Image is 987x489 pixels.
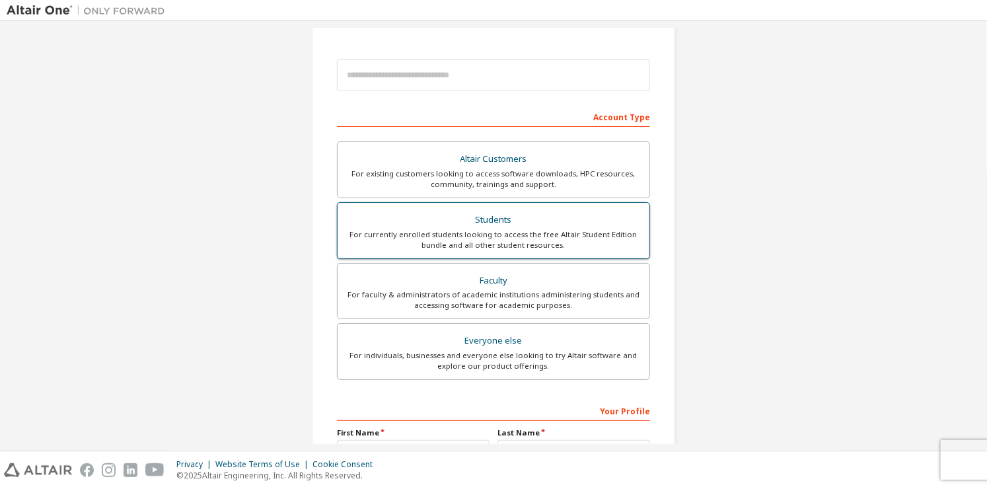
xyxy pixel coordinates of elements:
[346,169,641,190] div: For existing customers looking to access software downloads, HPC resources, community, trainings ...
[176,459,215,470] div: Privacy
[102,463,116,477] img: instagram.svg
[346,211,641,229] div: Students
[215,459,312,470] div: Website Terms of Use
[346,272,641,290] div: Faculty
[176,470,381,481] p: © 2025 Altair Engineering, Inc. All Rights Reserved.
[346,150,641,169] div: Altair Customers
[7,4,172,17] img: Altair One
[337,400,650,421] div: Your Profile
[80,463,94,477] img: facebook.svg
[124,463,137,477] img: linkedin.svg
[4,463,72,477] img: altair_logo.svg
[312,459,381,470] div: Cookie Consent
[346,229,641,250] div: For currently enrolled students looking to access the free Altair Student Edition bundle and all ...
[346,350,641,371] div: For individuals, businesses and everyone else looking to try Altair software and explore our prod...
[346,332,641,350] div: Everyone else
[497,428,650,438] label: Last Name
[337,106,650,127] div: Account Type
[346,289,641,311] div: For faculty & administrators of academic institutions administering students and accessing softwa...
[145,463,164,477] img: youtube.svg
[337,428,490,438] label: First Name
